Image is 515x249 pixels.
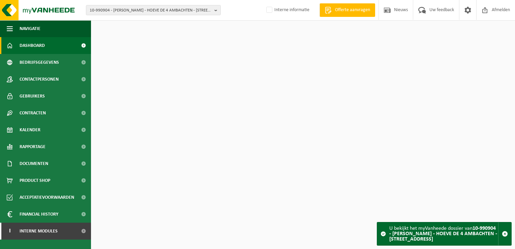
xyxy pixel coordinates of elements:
label: Interne informatie [265,5,309,15]
span: Documenten [20,155,48,172]
span: Acceptatievoorwaarden [20,189,74,206]
span: I [7,223,13,240]
span: Interne modules [20,223,58,240]
span: Financial History [20,206,58,223]
span: Contracten [20,105,46,121]
span: Rapportage [20,138,46,155]
span: Gebruikers [20,88,45,105]
span: Offerte aanvragen [333,7,372,13]
strong: 10-990904 - [PERSON_NAME] - HOEVE DE 4 AMBACHTEN - [STREET_ADDRESS] [389,226,497,242]
span: Contactpersonen [20,71,59,88]
span: Dashboard [20,37,45,54]
span: Bedrijfsgegevens [20,54,59,71]
span: Navigatie [20,20,40,37]
div: U bekijkt het myVanheede dossier van [389,222,498,245]
span: Product Shop [20,172,50,189]
button: 10-990904 - [PERSON_NAME] - HOEVE DE 4 AMBACHTEN - [STREET_ADDRESS] [86,5,221,15]
span: 10-990904 - [PERSON_NAME] - HOEVE DE 4 AMBACHTEN - [STREET_ADDRESS] [90,5,212,16]
a: Offerte aanvragen [320,3,375,17]
span: Kalender [20,121,40,138]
